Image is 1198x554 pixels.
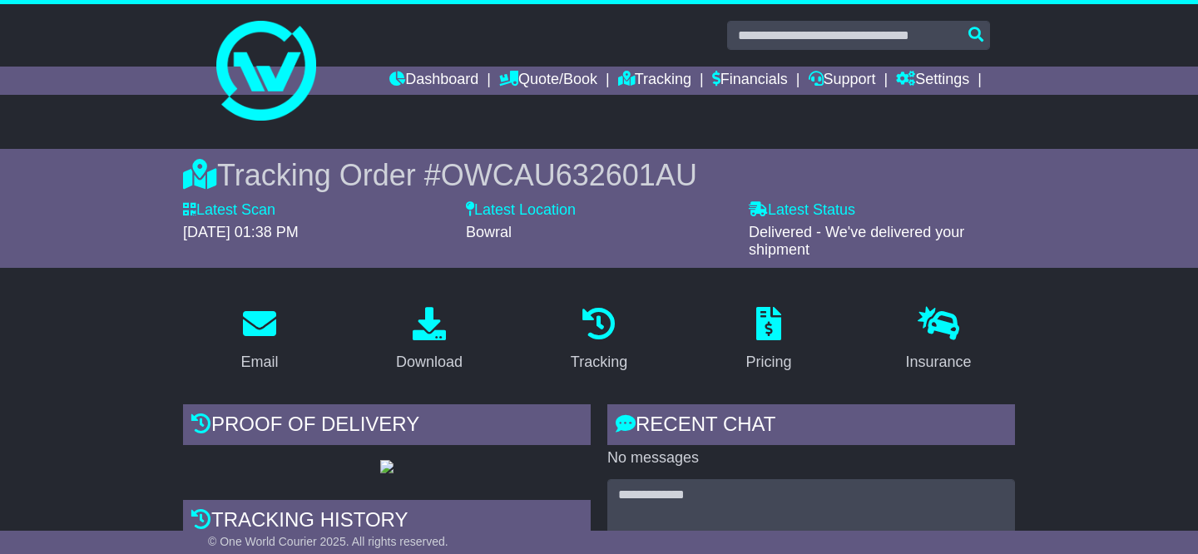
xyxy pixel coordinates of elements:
a: Tracking [560,301,638,379]
a: Financials [712,67,788,95]
label: Latest Status [749,201,855,220]
a: Insurance [894,301,982,379]
a: Quote/Book [499,67,597,95]
a: Dashboard [389,67,478,95]
span: Delivered - We've delivered your shipment [749,224,964,259]
div: Download [396,351,463,373]
p: No messages [607,449,1015,467]
div: Proof of Delivery [183,404,591,449]
span: OWCAU632601AU [441,158,697,192]
span: [DATE] 01:38 PM [183,224,299,240]
label: Latest Scan [183,201,275,220]
a: Settings [896,67,969,95]
div: Email [240,351,278,373]
span: Bowral [466,224,512,240]
a: Download [385,301,473,379]
span: © One World Courier 2025. All rights reserved. [208,535,448,548]
a: Tracking [618,67,691,95]
div: Pricing [745,351,791,373]
a: Email [230,301,289,379]
img: GetPodImage [380,460,394,473]
div: Tracking Order # [183,157,1015,193]
div: Tracking [571,351,627,373]
a: Support [809,67,876,95]
a: Pricing [735,301,802,379]
div: RECENT CHAT [607,404,1015,449]
label: Latest Location [466,201,576,220]
div: Insurance [905,351,971,373]
div: Tracking history [183,500,591,545]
